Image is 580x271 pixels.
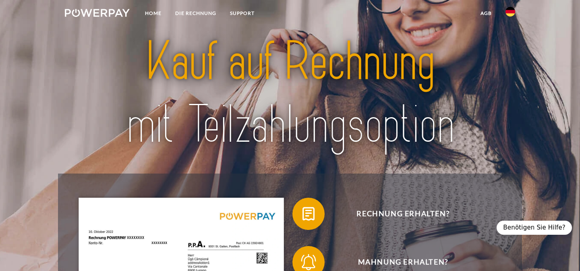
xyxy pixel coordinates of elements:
[292,198,502,230] button: Rechnung erhalten?
[87,27,493,159] img: title-powerpay_de.svg
[497,221,572,235] div: Benötigen Sie Hilfe?
[138,6,168,21] a: Home
[168,6,223,21] a: DIE RECHNUNG
[65,9,130,17] img: logo-powerpay-white.svg
[223,6,261,21] a: SUPPORT
[304,198,502,230] span: Rechnung erhalten?
[298,204,319,224] img: qb_bill.svg
[505,7,515,17] img: de
[474,6,499,21] a: agb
